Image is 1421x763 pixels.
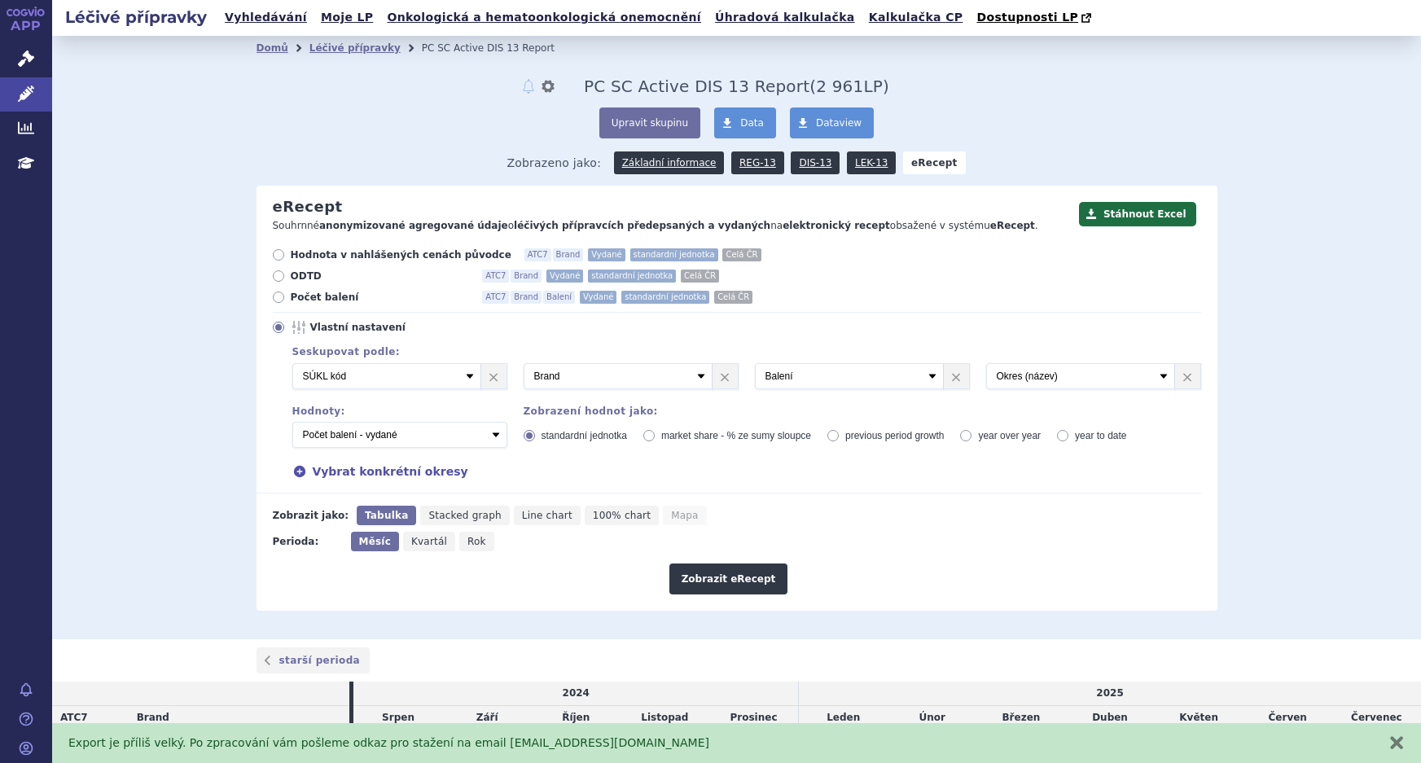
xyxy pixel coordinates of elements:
[443,706,532,730] td: Září
[630,248,718,261] span: standardní jednotka
[714,291,752,304] span: Celá ČR
[353,682,798,705] td: 2024
[1175,364,1200,388] a: ×
[990,220,1035,231] strong: eRecept
[593,510,651,521] span: 100% chart
[524,406,1201,417] div: Zobrazení hodnot jako:
[310,321,489,334] span: Vlastní nastavení
[511,270,542,283] span: Brand
[422,36,576,60] li: PC SC Active DIS 13 Report
[816,77,863,96] span: 2 961
[220,7,312,29] a: Vyhledávání
[273,198,343,216] h2: eRecept
[976,11,1078,24] span: Dostupnosti LP
[276,346,1201,357] div: Seskupovat podle:
[845,430,944,441] span: previous period growth
[790,107,874,138] a: Dataview
[722,248,761,261] span: Celá ČR
[482,270,509,283] span: ATC7
[276,463,1201,480] div: Vybrat konkrétní okresy
[944,364,969,388] a: ×
[681,270,719,283] span: Celá ČR
[710,7,860,29] a: Úhradová kalkulačka
[783,220,890,231] strong: elektronický recept
[847,151,896,174] a: LEK-13
[740,117,764,129] span: Data
[903,151,966,174] strong: eRecept
[524,248,551,261] span: ATC7
[671,510,698,521] span: Mapa
[1332,706,1421,730] td: Červenec
[543,291,575,304] span: Balení
[661,430,811,441] span: market share - % ze sumy sloupce
[799,706,888,730] td: Leden
[614,151,725,174] a: Základní informace
[428,510,501,521] span: Stacked graph
[52,6,220,29] h2: Léčivé přípravky
[309,42,401,54] a: Léčivé přípravky
[864,7,968,29] a: Kalkulačka CP
[709,706,799,730] td: Prosinec
[467,536,486,547] span: Rok
[411,536,447,547] span: Kvartál
[511,291,542,304] span: Brand
[714,107,776,138] a: Data
[540,77,556,96] button: nastavení
[532,706,621,730] td: Říjen
[1079,202,1196,226] button: Stáhnout Excel
[481,364,507,388] a: ×
[588,270,676,283] span: standardní jednotka
[669,563,788,594] button: Zobrazit eRecept
[359,536,391,547] span: Měsíc
[976,706,1065,730] td: Březen
[60,712,88,723] span: ATC7
[522,510,572,521] span: Line chart
[257,647,371,673] a: starší perioda
[319,220,508,231] strong: anonymizované agregované údaje
[482,291,509,304] span: ATC7
[580,291,616,304] span: Vydané
[382,7,706,29] a: Onkologická a hematoonkologická onemocnění
[816,117,862,129] span: Dataview
[1075,430,1126,441] span: year to date
[273,219,1071,233] p: Souhrnné o na obsažené v systému .
[291,248,511,261] span: Hodnota v nahlášených cenách původce
[68,734,1372,752] div: Export je příliš velký. Po zpracování vám pošleme odkaz pro stažení na email [EMAIL_ADDRESS][DOMA...
[276,363,1201,389] div: 2
[599,107,700,138] button: Upravit skupinu
[978,430,1041,441] span: year over year
[514,220,770,231] strong: léčivých přípravcích předepsaných a vydaných
[273,532,343,551] div: Perioda:
[365,510,408,521] span: Tabulka
[791,151,840,174] a: DIS-13
[292,406,507,417] div: Hodnoty:
[1155,706,1243,730] td: Květen
[621,706,709,730] td: Listopad
[542,430,627,441] span: standardní jednotka
[507,151,601,174] span: Zobrazeno jako:
[316,7,378,29] a: Moje LP
[553,248,584,261] span: Brand
[353,706,442,730] td: Srpen
[713,364,738,388] a: ×
[257,42,288,54] a: Domů
[1388,734,1405,751] button: zavřít
[799,682,1421,705] td: 2025
[291,291,470,304] span: Počet balení
[546,270,583,283] span: Vydané
[809,77,889,96] span: ( LP)
[888,706,976,730] td: Únor
[137,712,169,723] span: Brand
[588,248,625,261] span: Vydané
[520,77,537,96] button: notifikace
[1243,706,1332,730] td: Červen
[971,7,1099,29] a: Dostupnosti LP
[731,151,784,174] a: REG-13
[291,270,470,283] span: ODTD
[273,506,349,525] div: Zobrazit jako:
[584,77,809,96] span: PC SC Active DIS 13 Report
[1065,706,1154,730] td: Duben
[621,291,709,304] span: standardní jednotka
